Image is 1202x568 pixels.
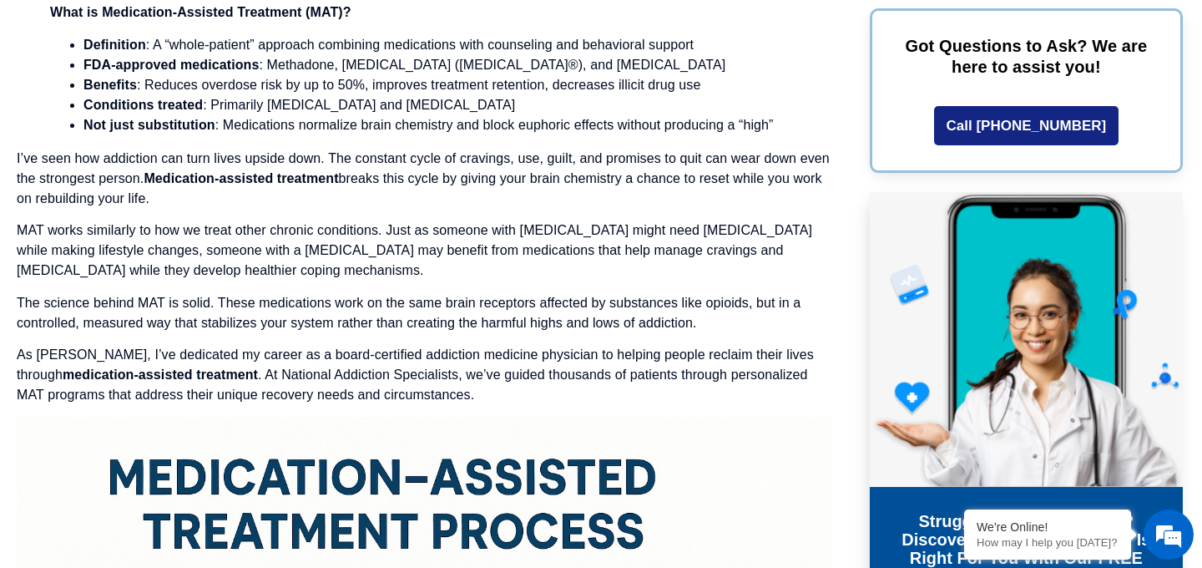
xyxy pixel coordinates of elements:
p: As [PERSON_NAME], I’ve dedicated my career as a board-certified addiction medicine physician to h... [17,345,832,405]
strong: medication-assisted treatment [63,368,258,382]
strong: Definition [83,38,146,52]
li: : A “whole-patient” approach combining medications with counseling and behavioral support [83,35,799,55]
div: We're Online! [977,520,1119,534]
p: The science behind MAT is solid. These medications work on the same brain receptors affected by s... [17,293,832,333]
li: : Reduces overdose risk by up to 50%, improves treatment retention, decreases illicit drug use [83,75,799,95]
p: MAT works similarly to how we treat other chronic conditions. Just as someone with [MEDICAL_DATA]... [17,221,832,281]
li: : Medications normalize brain chemistry and block euphoric effects without producing a “high” [83,115,799,135]
strong: Conditions treated [83,98,203,112]
strong: Not just substitution [83,118,215,132]
span: Call [PHONE_NUMBER] [947,119,1107,133]
p: Got Questions to Ask? We are here to assist you! [897,36,1155,78]
li: : Primarily [MEDICAL_DATA] and [MEDICAL_DATA] [83,95,799,115]
div: Minimize live chat window [274,8,314,48]
strong: Benefits [83,78,137,92]
p: How may I help you today? [977,536,1119,549]
span: We're online! [97,175,230,343]
li: : Methadone, [MEDICAL_DATA] ([MEDICAL_DATA]®), and [MEDICAL_DATA] [83,55,799,75]
div: Chat with us now [112,88,306,109]
a: Call [PHONE_NUMBER] [934,106,1119,145]
strong: Medication-assisted treatment [144,171,338,185]
p: I’ve seen how addiction can turn lives upside down. The constant cycle of cravings, use, guilt, a... [17,149,832,209]
img: Online Suboxone Treatment - Opioid Addiction Treatment using phone [870,192,1183,487]
strong: FDA-approved medications [83,58,259,72]
div: Navigation go back [18,86,43,111]
strong: What is Medication-Assisted Treatment (MAT)? [50,5,351,19]
textarea: Type your message and hit 'Enter' [8,385,318,444]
